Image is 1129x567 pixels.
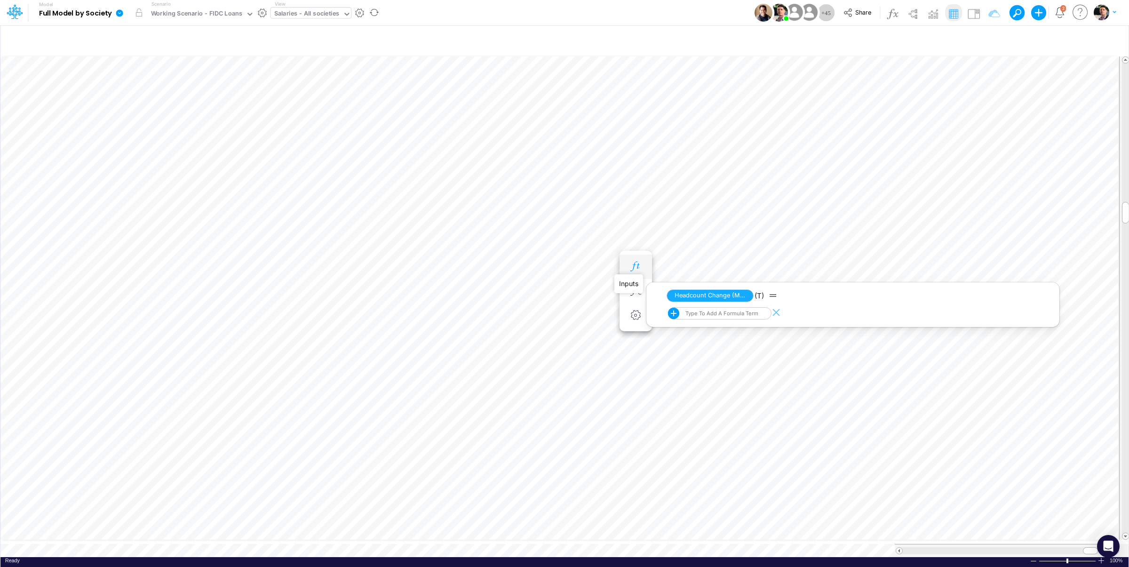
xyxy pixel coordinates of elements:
[39,2,53,8] label: Model
[1110,557,1124,564] span: 100%
[770,4,788,22] img: User Image Icon
[755,4,772,22] img: User Image Icon
[614,274,643,293] div: Inputs
[151,0,171,8] label: Scenario
[1054,7,1065,18] a: Notifications
[1039,557,1097,564] div: Zoom
[8,30,924,49] input: Type a title here
[151,9,242,20] div: Working Scenario - FIDC Loans
[667,289,754,302] span: Headcount Change (MoM)
[1097,535,1120,558] div: Open Intercom Messenger
[5,557,20,564] div: In Ready mode
[855,8,871,16] span: Share
[1030,558,1037,565] div: Zoom Out
[5,558,20,563] span: Ready
[39,9,112,18] b: Full Model by Society
[1062,6,1065,10] div: 2 unread items
[1110,557,1124,564] div: Zoom level
[274,9,340,20] div: Salaries - All societies
[1066,559,1068,563] div: Zoom
[684,310,758,317] div: Type to add a formula term
[784,2,805,23] img: User Image Icon
[755,291,764,300] span: (T)
[839,6,878,20] button: Share
[821,10,831,16] span: + 45
[275,0,286,8] label: View
[798,2,819,23] img: User Image Icon
[1097,557,1105,564] div: Zoom In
